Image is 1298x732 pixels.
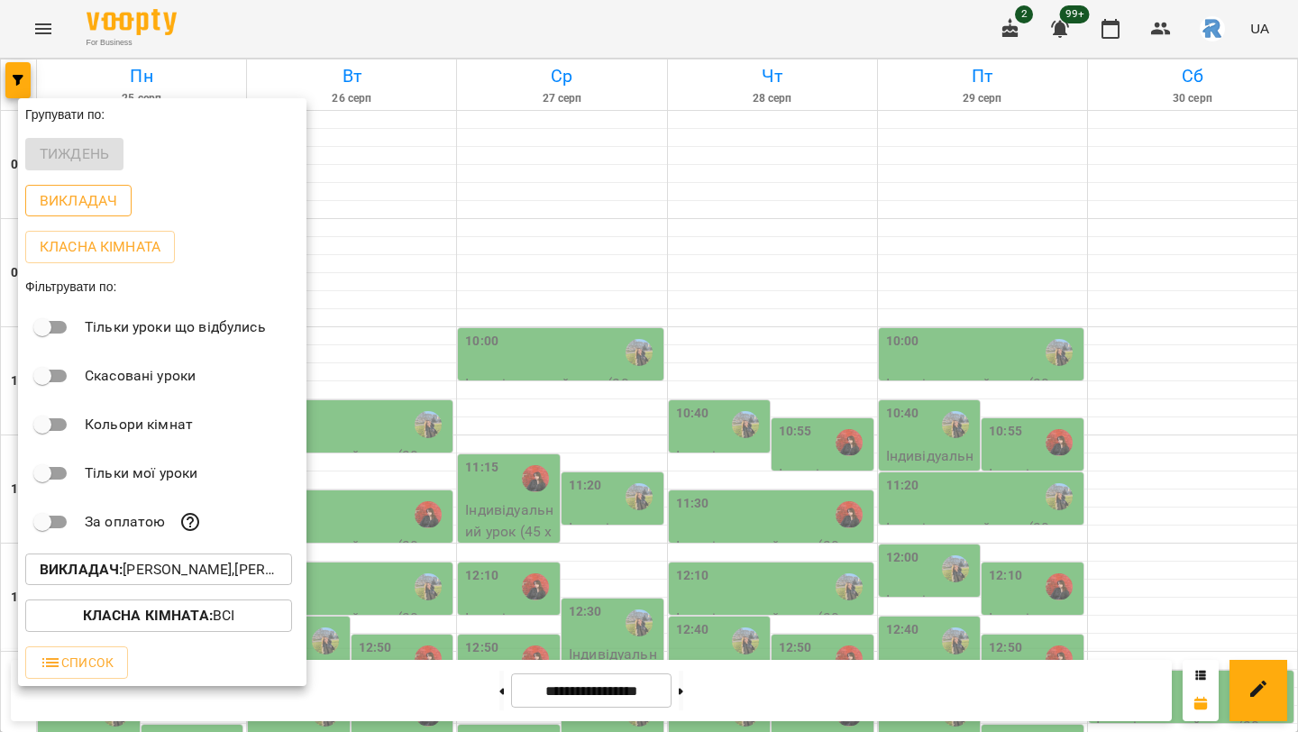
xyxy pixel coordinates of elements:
div: Фільтрувати по: [18,270,306,303]
button: Список [25,646,128,679]
button: Класна кімната:Всі [25,599,292,632]
button: Класна кімната [25,231,175,263]
b: Викладач : [40,561,123,578]
p: Класна кімната [40,236,160,258]
p: Викладач [40,190,117,212]
div: Групувати по: [18,98,306,131]
p: Тільки уроки що відбулись [85,316,266,338]
button: Викладач [25,185,132,217]
p: За оплатою [85,511,165,533]
b: Класна кімната : [83,607,213,624]
p: Скасовані уроки [85,365,196,387]
p: Тільки мої уроки [85,462,197,484]
p: Всі [83,605,235,627]
button: Викладач:[PERSON_NAME],[PERSON_NAME] [25,554,292,586]
span: Список [40,652,114,673]
p: [PERSON_NAME],[PERSON_NAME] [40,559,278,581]
p: Кольори кімнат [85,414,193,435]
